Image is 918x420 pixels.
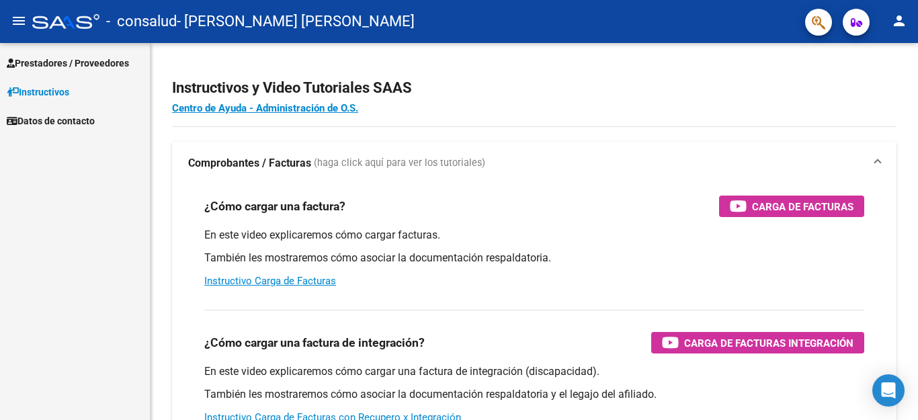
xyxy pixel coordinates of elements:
mat-icon: person [891,13,907,29]
h3: ¿Cómo cargar una factura? [204,197,345,216]
button: Carga de Facturas Integración [651,332,864,353]
mat-icon: menu [11,13,27,29]
p: También les mostraremos cómo asociar la documentación respaldatoria y el legajo del afiliado. [204,387,864,402]
span: Instructivos [7,85,69,99]
mat-expansion-panel-header: Comprobantes / Facturas (haga click aquí para ver los tutoriales) [172,142,896,185]
a: Instructivo Carga de Facturas [204,275,336,287]
h3: ¿Cómo cargar una factura de integración? [204,333,425,352]
span: Prestadores / Proveedores [7,56,129,71]
span: - consalud [106,7,177,36]
span: (haga click aquí para ver los tutoriales) [314,156,485,171]
span: - [PERSON_NAME] [PERSON_NAME] [177,7,415,36]
span: Carga de Facturas [752,198,853,215]
span: Carga de Facturas Integración [684,335,853,351]
p: En este video explicaremos cómo cargar una factura de integración (discapacidad). [204,364,864,379]
p: También les mostraremos cómo asociar la documentación respaldatoria. [204,251,864,265]
p: En este video explicaremos cómo cargar facturas. [204,228,864,243]
span: Datos de contacto [7,114,95,128]
strong: Comprobantes / Facturas [188,156,311,171]
div: Open Intercom Messenger [872,374,905,407]
a: Centro de Ayuda - Administración de O.S. [172,102,358,114]
button: Carga de Facturas [719,196,864,217]
h2: Instructivos y Video Tutoriales SAAS [172,75,896,101]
